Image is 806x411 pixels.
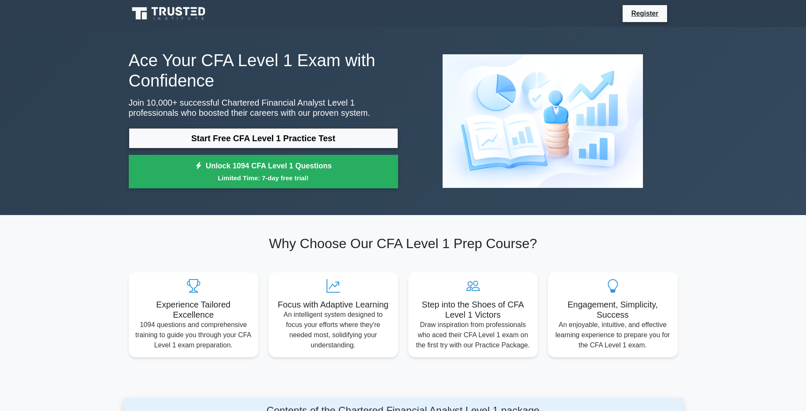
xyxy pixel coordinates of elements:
p: Draw inspiration from professionals who aced their CFA Level 1 exam on the first try with our Pra... [415,320,531,350]
h2: Why Choose Our CFA Level 1 Prep Course? [129,235,678,252]
p: An enjoyable, intuitive, and effective learning experience to prepare you for the CFA Level 1 exam. [555,320,671,350]
a: Start Free CFA Level 1 Practice Test [129,128,398,148]
p: An intelligent system designed to focus your efforts where they're needed most, solidifying your ... [275,310,391,350]
h5: Engagement, Simplicity, Success [555,299,671,320]
h5: Experience Tailored Excellence [136,299,252,320]
h5: Step into the Shoes of CFA Level 1 Victors [415,299,531,320]
a: Unlock 1094 CFA Level 1 QuestionsLimited Time: 7-day free trial! [129,155,398,189]
img: Chartered Financial Analyst Level 1 Preview [436,48,650,195]
p: 1094 questions and comprehensive training to guide you through your CFA Level 1 exam preparation. [136,320,252,350]
h5: Focus with Adaptive Learning [275,299,391,310]
h1: Ace Your CFA Level 1 Exam with Confidence [129,50,398,91]
p: Join 10,000+ successful Chartered Financial Analyst Level 1 professionals who boosted their caree... [129,98,398,118]
small: Limited Time: 7-day free trial! [139,173,388,183]
a: Register [626,8,663,19]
